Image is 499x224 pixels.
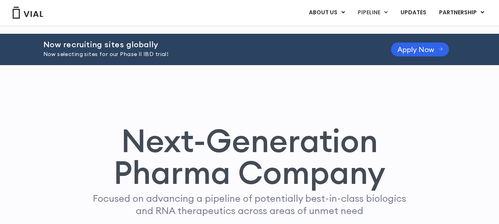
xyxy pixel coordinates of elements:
[394,6,432,19] a: UPDATES
[397,46,434,52] span: Apply Now
[78,125,422,188] h1: Next-Generation Pharma Company
[43,40,371,49] h2: Now recruiting sites globally
[12,7,44,19] img: Vial Logo
[391,42,449,56] a: Apply Now
[351,6,394,19] a: PIPELINEMenu Toggle
[90,192,410,217] p: Focused on advancing a pipeline of potentially best-in-class biologics and RNA therapeutics acros...
[302,6,351,19] a: ABOUT USMenu Toggle
[43,50,371,59] p: Now selecting sites for our Phase II IBD trial!
[433,6,491,19] a: PARTNERSHIPMenu Toggle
